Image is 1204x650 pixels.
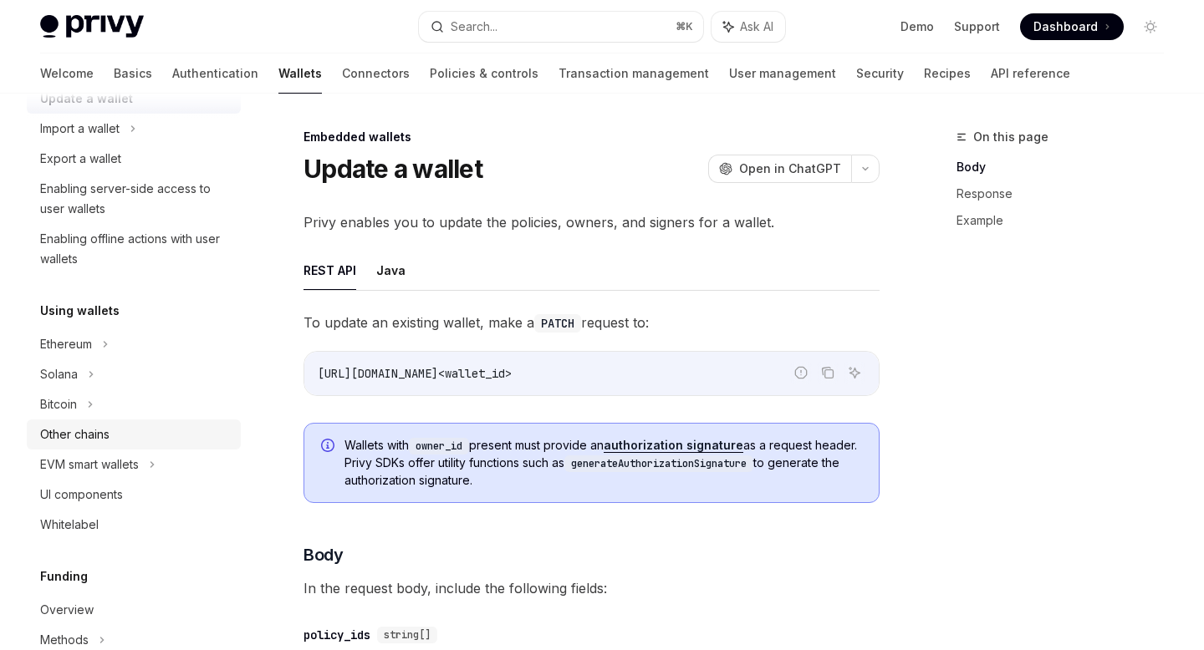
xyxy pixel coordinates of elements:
[534,314,581,333] code: PATCH
[27,510,241,540] a: Whitelabel
[321,439,338,455] svg: Info
[304,154,482,184] h1: Update a wallet
[172,53,258,94] a: Authentication
[27,174,241,224] a: Enabling server-side access to user wallets
[384,628,431,642] span: string[]
[957,207,1177,234] a: Example
[40,485,123,505] div: UI components
[844,362,865,383] button: Ask AI
[304,627,370,643] div: policy_ids
[27,595,241,625] a: Overview
[304,576,880,600] span: In the request body, include the following fields:
[1020,13,1124,40] a: Dashboard
[739,160,841,177] span: Open in ChatGPT
[817,362,839,383] button: Copy the contents from the code block
[40,149,121,169] div: Export a wallet
[304,211,880,234] span: Privy enables you to update the policies, owners, and signers for a wallet.
[40,229,231,269] div: Enabling offline actions with user wallets
[430,53,538,94] a: Policies & controls
[409,438,469,454] code: owner_id
[40,334,92,354] div: Ethereum
[27,419,241,449] a: Other chains
[40,454,139,475] div: EVM smart wallets
[27,144,241,174] a: Export a wallet
[278,53,322,94] a: Wallets
[318,366,512,381] span: [URL][DOMAIN_NAME]<wallet_id>
[729,53,836,94] a: User management
[40,53,94,94] a: Welcome
[991,53,1070,94] a: API reference
[27,224,241,274] a: Enabling offline actions with user wallets
[114,53,152,94] a: Basics
[419,12,702,42] button: Search...⌘K
[954,18,1000,35] a: Support
[40,301,120,321] h5: Using wallets
[376,251,406,290] button: Java
[856,53,904,94] a: Security
[40,600,94,620] div: Overview
[1137,13,1164,40] button: Toggle dark mode
[924,53,971,94] a: Recipes
[40,119,120,139] div: Import a wallet
[559,53,709,94] a: Transaction management
[740,18,773,35] span: Ask AI
[304,251,356,290] button: REST API
[676,20,693,33] span: ⌘ K
[712,12,785,42] button: Ask AI
[973,127,1048,147] span: On this page
[564,455,753,472] code: generateAuthorizationSignature
[304,311,880,334] span: To update an existing wallet, make a request to:
[40,515,99,535] div: Whitelabel
[957,154,1177,180] a: Body
[604,438,743,453] a: authorization signature
[40,15,144,38] img: light logo
[708,155,851,183] button: Open in ChatGPT
[304,543,343,566] span: Body
[451,17,497,37] div: Search...
[40,364,78,384] div: Solana
[304,129,880,145] div: Embedded wallets
[957,180,1177,207] a: Response
[900,18,934,35] a: Demo
[790,362,812,383] button: Report incorrect code
[40,179,231,219] div: Enabling server-side access to user wallets
[40,394,77,414] div: Bitcoin
[27,480,241,510] a: UI components
[344,437,862,489] span: Wallets with present must provide an as a request header. Privy SDKs offer utility functions such...
[342,53,410,94] a: Connectors
[40,630,89,650] div: Methods
[40,424,110,444] div: Other chains
[1033,18,1098,35] span: Dashboard
[40,566,88,587] h5: Funding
